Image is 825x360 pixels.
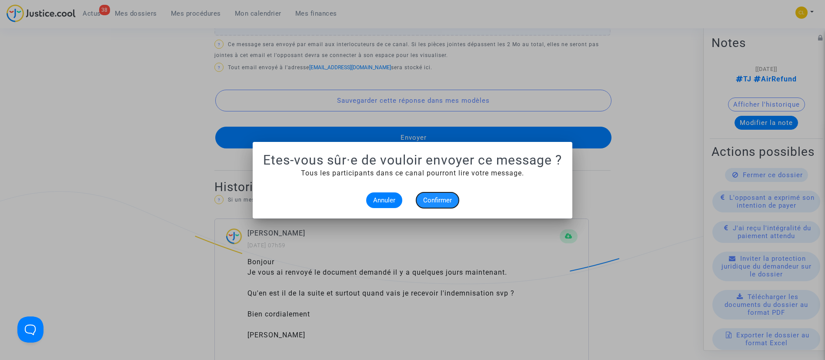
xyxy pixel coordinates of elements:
span: Annuler [373,196,395,204]
h1: Etes-vous sûr·e de vouloir envoyer ce message ? [263,152,562,168]
span: Tous les participants dans ce canal pourront lire votre message. [301,169,524,177]
button: Confirmer [416,192,459,208]
span: Confirmer [423,196,452,204]
button: Annuler [366,192,402,208]
iframe: Help Scout Beacon - Open [17,316,43,343]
